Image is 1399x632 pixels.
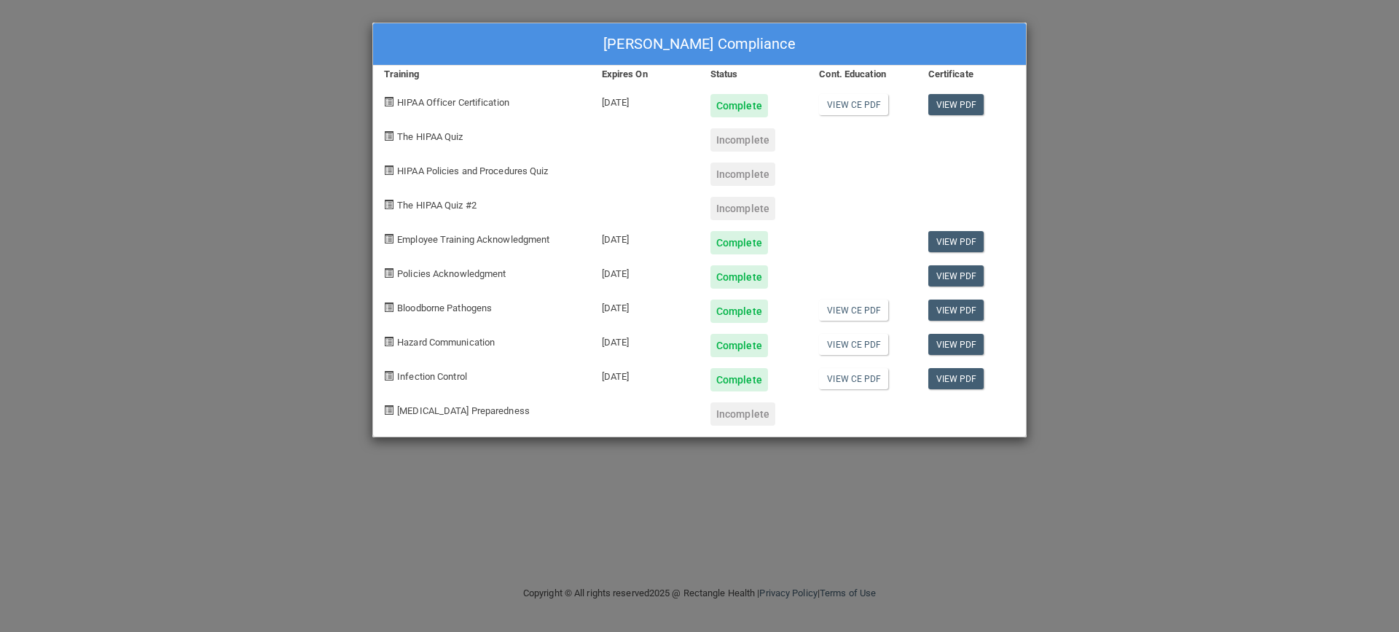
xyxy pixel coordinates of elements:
[397,97,509,108] span: HIPAA Officer Certification
[710,231,768,254] div: Complete
[397,268,506,279] span: Policies Acknowledgment
[808,66,917,83] div: Cont. Education
[917,66,1026,83] div: Certificate
[591,289,699,323] div: [DATE]
[819,94,888,115] a: View CE PDF
[397,405,530,416] span: [MEDICAL_DATA] Preparedness
[928,94,984,115] a: View PDF
[397,303,492,313] span: Bloodborne Pathogens
[1147,528,1382,587] iframe: Drift Widget Chat Controller
[710,402,775,426] div: Incomplete
[710,334,768,357] div: Complete
[397,371,467,382] span: Infection Control
[699,66,808,83] div: Status
[591,357,699,391] div: [DATE]
[591,323,699,357] div: [DATE]
[591,220,699,254] div: [DATE]
[591,66,699,83] div: Expires On
[710,300,768,323] div: Complete
[397,337,495,348] span: Hazard Communication
[819,300,888,321] a: View CE PDF
[710,128,775,152] div: Incomplete
[928,265,984,286] a: View PDF
[928,231,984,252] a: View PDF
[928,368,984,389] a: View PDF
[397,131,463,142] span: The HIPAA Quiz
[373,23,1026,66] div: [PERSON_NAME] Compliance
[591,254,699,289] div: [DATE]
[928,334,984,355] a: View PDF
[819,334,888,355] a: View CE PDF
[928,300,984,321] a: View PDF
[397,165,548,176] span: HIPAA Policies and Procedures Quiz
[710,368,768,391] div: Complete
[710,197,775,220] div: Incomplete
[819,368,888,389] a: View CE PDF
[373,66,591,83] div: Training
[397,234,549,245] span: Employee Training Acknowledgment
[710,94,768,117] div: Complete
[397,200,477,211] span: The HIPAA Quiz #2
[710,163,775,186] div: Incomplete
[591,83,699,117] div: [DATE]
[710,265,768,289] div: Complete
